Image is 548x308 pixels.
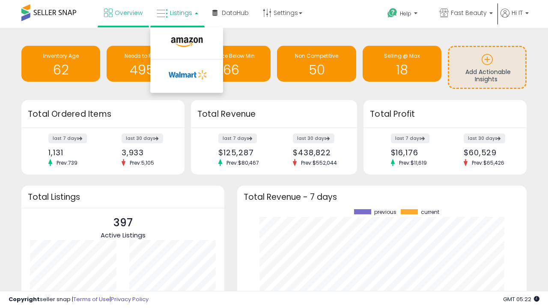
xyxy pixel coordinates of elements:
div: 1,131 [48,148,96,157]
span: Fast Beauty [451,9,487,17]
span: Listings [170,9,192,17]
strong: Copyright [9,295,40,303]
a: Privacy Policy [111,295,149,303]
h1: 18 [367,63,437,77]
h1: 62 [26,63,96,77]
div: $125,287 [218,148,268,157]
label: last 30 days [464,133,505,143]
span: Prev: $11,619 [395,159,431,166]
span: Add Actionable Insights [465,68,511,84]
label: last 7 days [218,133,257,143]
span: Help [400,10,411,17]
h3: Total Listings [28,194,218,200]
p: 397 [101,215,146,231]
a: Help [381,1,432,28]
span: Prev: $80,467 [222,159,263,166]
span: Overview [115,9,143,17]
span: Prev: $65,426 [468,159,509,166]
span: Inventory Age [43,52,79,59]
span: current [421,209,439,215]
div: $60,529 [464,148,512,157]
a: Add Actionable Insights [449,47,525,88]
span: previous [374,209,396,215]
span: Needs to Reprice [125,52,168,59]
span: Prev: 5,105 [125,159,158,166]
div: seller snap | | [9,296,149,304]
a: BB Price Below Min 66 [192,46,271,82]
h3: Total Revenue - 7 days [244,194,520,200]
a: Inventory Age 62 [21,46,100,82]
div: 3,933 [122,148,170,157]
a: Non Competitive 50 [277,46,356,82]
span: 2025-10-13 05:22 GMT [503,295,539,303]
span: BB Price Below Min [208,52,255,59]
h3: Total Profit [370,108,520,120]
span: Selling @ Max [384,52,420,59]
span: Prev: $552,044 [297,159,341,166]
a: Hi IT [500,9,529,28]
label: last 30 days [293,133,334,143]
a: Terms of Use [73,295,110,303]
span: DataHub [222,9,249,17]
label: last 7 days [48,133,87,143]
span: Prev: 739 [52,159,82,166]
h1: 66 [196,63,266,77]
h3: Total Revenue [197,108,351,120]
h1: 50 [281,63,351,77]
h3: Total Ordered Items [28,108,178,120]
a: Needs to Reprice 4956 [107,46,185,82]
div: $16,176 [391,148,439,157]
i: Get Help [387,8,398,18]
span: Active Listings [101,231,146,240]
label: last 7 days [391,133,429,143]
h1: 4956 [111,63,181,77]
label: last 30 days [122,133,163,143]
span: Hi IT [512,9,523,17]
span: Non Competitive [295,52,338,59]
div: $438,822 [293,148,342,157]
a: Selling @ Max 18 [363,46,441,82]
